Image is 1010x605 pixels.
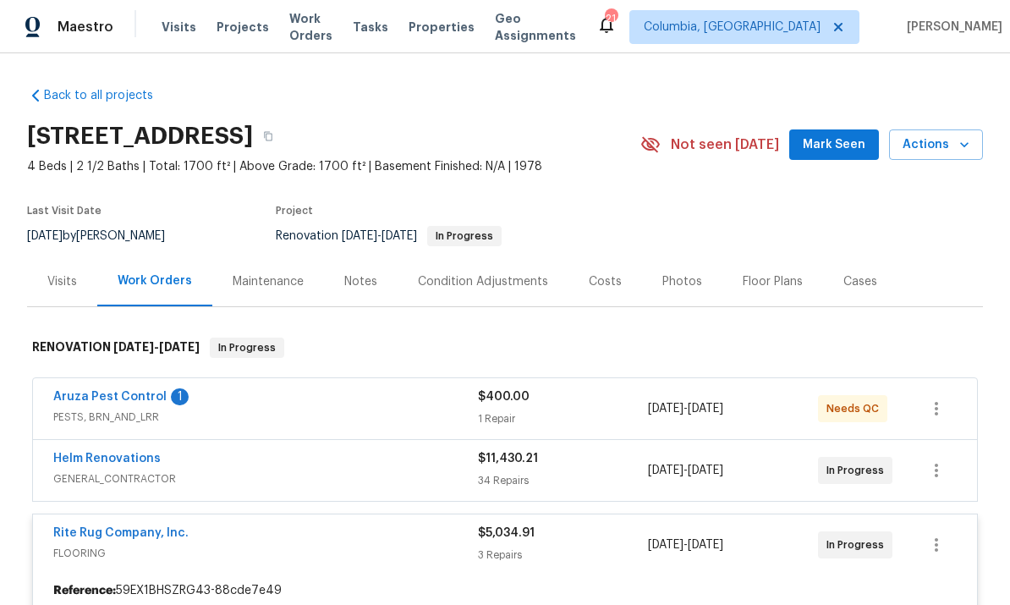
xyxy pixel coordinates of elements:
span: Work Orders [289,10,332,44]
h6: RENOVATION [32,338,200,358]
span: $400.00 [478,391,530,403]
span: Actions [903,135,969,156]
div: 34 Repairs [478,472,648,489]
span: Projects [217,19,269,36]
span: [PERSON_NAME] [900,19,1002,36]
div: Maintenance [233,273,304,290]
span: Visits [162,19,196,36]
button: Actions [889,129,983,161]
div: Visits [47,273,77,290]
span: Renovation [276,230,502,242]
span: [DATE] [381,230,417,242]
div: Costs [589,273,622,290]
div: Photos [662,273,702,290]
a: Rite Rug Company, Inc. [53,527,189,539]
span: GENERAL_CONTRACTOR [53,470,478,487]
div: RENOVATION [DATE]-[DATE]In Progress [27,321,983,375]
div: 1 [171,388,189,405]
span: [DATE] [342,230,377,242]
span: In Progress [826,536,891,553]
button: Copy Address [253,121,283,151]
span: [DATE] [688,539,723,551]
span: [DATE] [648,403,683,415]
span: Not seen [DATE] [671,136,779,153]
span: Columbia, [GEOGRAPHIC_DATA] [644,19,821,36]
span: Tasks [353,21,388,33]
span: [DATE] [113,341,154,353]
div: 3 Repairs [478,547,648,564]
span: [DATE] [688,465,723,476]
span: [DATE] [159,341,200,353]
span: [DATE] [648,465,683,476]
span: Needs QC [826,400,886,417]
a: Helm Renovations [53,453,161,465]
span: In Progress [826,462,891,479]
span: $11,430.21 [478,453,538,465]
span: In Progress [429,231,500,241]
span: - [648,536,723,553]
span: PESTS, BRN_AND_LRR [53,409,478,426]
span: - [113,341,200,353]
h2: [STREET_ADDRESS] [27,128,253,145]
div: Cases [843,273,877,290]
div: Floor Plans [743,273,803,290]
span: Mark Seen [803,135,865,156]
span: In Progress [211,339,283,356]
button: Mark Seen [789,129,879,161]
span: Properties [409,19,475,36]
span: Maestro [58,19,113,36]
a: Aruza Pest Control [53,391,167,403]
span: - [648,400,723,417]
a: Back to all projects [27,87,189,104]
div: Work Orders [118,272,192,289]
div: by [PERSON_NAME] [27,226,185,246]
span: - [648,462,723,479]
span: Last Visit Date [27,206,102,216]
span: FLOORING [53,545,478,562]
span: [DATE] [648,539,683,551]
span: Project [276,206,313,216]
div: 21 [605,10,617,27]
div: Notes [344,273,377,290]
span: [DATE] [27,230,63,242]
b: Reference: [53,582,116,599]
span: [DATE] [688,403,723,415]
span: 4 Beds | 2 1/2 Baths | Total: 1700 ft² | Above Grade: 1700 ft² | Basement Finished: N/A | 1978 [27,158,640,175]
div: 1 Repair [478,410,648,427]
span: - [342,230,417,242]
span: Geo Assignments [495,10,576,44]
div: Condition Adjustments [418,273,548,290]
span: $5,034.91 [478,527,535,539]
